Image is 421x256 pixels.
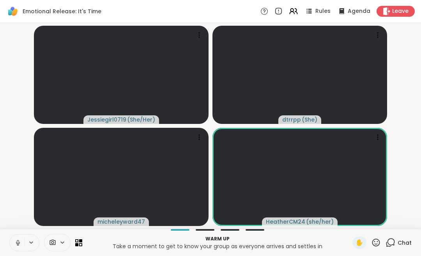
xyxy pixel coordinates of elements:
span: Jessiegirl0719 [87,116,126,124]
span: Emotional Release: It's Time [23,7,101,15]
span: ( She/Her ) [127,116,155,124]
span: Rules [315,7,331,15]
span: Chat [398,239,412,247]
span: ✋ [356,238,363,247]
span: ( She ) [302,116,317,124]
p: Take a moment to get to know your group as everyone arrives and settles in [87,242,348,250]
img: ShareWell Logomark [6,5,19,18]
span: dtrrpp [282,116,301,124]
span: Agenda [348,7,370,15]
span: Leave [392,7,409,15]
span: ( she/her ) [306,218,334,226]
p: Warm up [87,235,348,242]
span: micheleyward47 [97,218,145,226]
span: HeatherCM24 [266,218,305,226]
